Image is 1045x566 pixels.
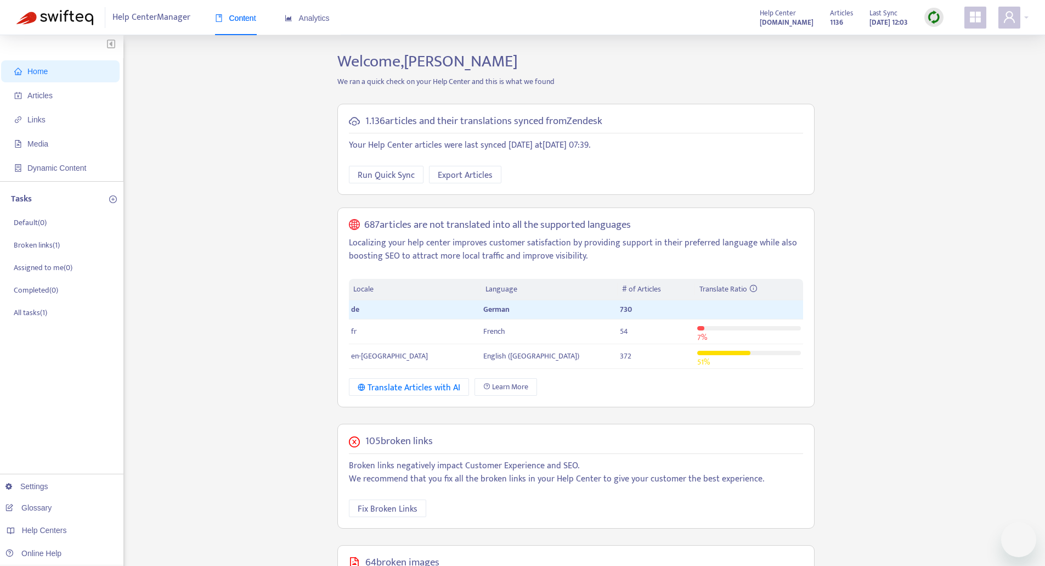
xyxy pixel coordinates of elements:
span: 54 [620,325,628,338]
span: Help Center [760,7,796,19]
img: sync.dc5367851b00ba804db3.png [927,10,941,24]
span: Help Centers [22,526,67,535]
span: book [215,14,223,22]
button: Translate Articles with AI [349,378,469,396]
span: Analytics [285,14,330,23]
h5: 687 articles are not translated into all the supported languages [364,219,631,232]
button: Export Articles [429,166,501,183]
span: German [483,303,510,316]
iframe: Schaltfläche zum Öffnen des Messaging-Fensters [1001,522,1036,557]
p: Broken links ( 1 ) [14,239,60,251]
img: Swifteq [16,10,93,25]
span: Home [27,67,48,76]
span: 730 [620,303,632,316]
span: cloud-sync [349,116,360,127]
span: Content [215,14,256,23]
span: home [14,68,22,75]
span: appstore [969,10,982,24]
span: area-chart [285,14,292,22]
strong: [DATE] 12:03 [869,16,908,29]
span: fr [351,325,357,338]
span: Help Center Manager [112,7,190,28]
span: Links [27,115,46,124]
span: de [351,303,359,316]
a: Settings [5,482,48,491]
p: Tasks [11,193,32,206]
p: Assigned to me ( 0 ) [14,262,72,273]
p: All tasks ( 1 ) [14,307,47,318]
p: Localizing your help center improves customer satisfaction by providing support in their preferre... [349,237,803,263]
span: Last Sync [869,7,897,19]
span: Articles [830,7,853,19]
span: Dynamic Content [27,164,86,172]
span: Learn More [492,381,528,393]
p: Completed ( 0 ) [14,284,58,296]
span: user [1003,10,1016,24]
h5: 1.136 articles and their translations synced from Zendesk [365,115,602,128]
a: Glossary [5,503,52,512]
span: close-circle [349,436,360,447]
span: Run Quick Sync [358,169,415,182]
span: French [483,325,505,338]
span: Export Articles [438,169,493,182]
span: file-image [14,140,22,148]
span: link [14,116,22,124]
a: Online Help [5,549,61,558]
span: 7 % [697,331,707,344]
span: 372 [620,350,631,362]
button: Run Quick Sync [349,166,423,183]
span: global [349,219,360,232]
span: Welcome, [PERSON_NAME] [337,48,518,75]
span: en-[GEOGRAPHIC_DATA] [351,350,428,362]
th: Locale [349,279,481,300]
p: Broken links negatively impact Customer Experience and SEO. We recommend that you fix all the bro... [349,459,803,486]
p: We ran a quick check on your Help Center and this is what we found [329,76,823,87]
div: Translate Ratio [699,283,799,295]
h5: 105 broken links [365,435,433,448]
span: English ([GEOGRAPHIC_DATA]) [483,350,579,362]
div: Translate Articles with AI [358,381,460,395]
a: Learn More [475,378,537,396]
th: Language [481,279,617,300]
a: [DOMAIN_NAME] [760,16,814,29]
span: Media [27,139,48,148]
span: plus-circle [109,195,117,203]
strong: 1136 [830,16,843,29]
span: container [14,164,22,172]
p: Default ( 0 ) [14,217,47,228]
th: # of Articles [618,279,696,300]
span: Articles [27,91,53,100]
button: Fix Broken Links [349,500,426,517]
span: account-book [14,92,22,99]
span: 51 % [697,356,710,368]
p: Your Help Center articles were last synced [DATE] at [DATE] 07:39 . [349,139,803,152]
span: Fix Broken Links [358,502,417,516]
